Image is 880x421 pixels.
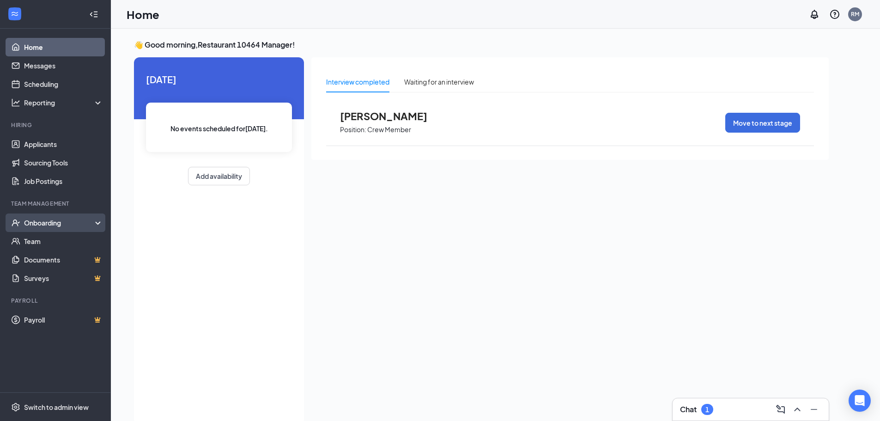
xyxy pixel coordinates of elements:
[11,403,20,412] svg: Settings
[24,75,103,93] a: Scheduling
[340,125,366,134] p: Position:
[404,77,474,87] div: Waiting for an interview
[367,125,411,134] p: Crew Member
[89,10,98,19] svg: Collapse
[24,153,103,172] a: Sourcing Tools
[24,135,103,153] a: Applicants
[24,56,103,75] a: Messages
[24,403,89,412] div: Switch to admin view
[775,404,786,415] svg: ComposeMessage
[127,6,159,22] h1: Home
[851,10,859,18] div: RM
[24,218,95,227] div: Onboarding
[807,402,821,417] button: Minimize
[11,121,101,129] div: Hiring
[24,38,103,56] a: Home
[849,390,871,412] div: Open Intercom Messenger
[11,98,20,107] svg: Analysis
[146,72,292,86] span: [DATE]
[808,404,819,415] svg: Minimize
[170,123,268,134] span: No events scheduled for [DATE] .
[829,9,840,20] svg: QuestionInfo
[24,311,103,329] a: PayrollCrown
[11,218,20,227] svg: UserCheck
[24,269,103,287] a: SurveysCrown
[24,172,103,190] a: Job Postings
[24,232,103,250] a: Team
[10,9,19,18] svg: WorkstreamLogo
[188,167,250,185] button: Add availability
[809,9,820,20] svg: Notifications
[24,250,103,269] a: DocumentsCrown
[326,77,389,87] div: Interview completed
[340,110,442,122] span: [PERSON_NAME]
[725,113,800,133] button: Move to next stage
[705,406,709,414] div: 1
[792,404,803,415] svg: ChevronUp
[11,200,101,207] div: Team Management
[11,297,101,305] div: Payroll
[134,40,829,50] h3: 👋 Good morning, Restaurant 10464 Manager !
[680,404,697,415] h3: Chat
[790,402,805,417] button: ChevronUp
[24,98,103,107] div: Reporting
[773,402,788,417] button: ComposeMessage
